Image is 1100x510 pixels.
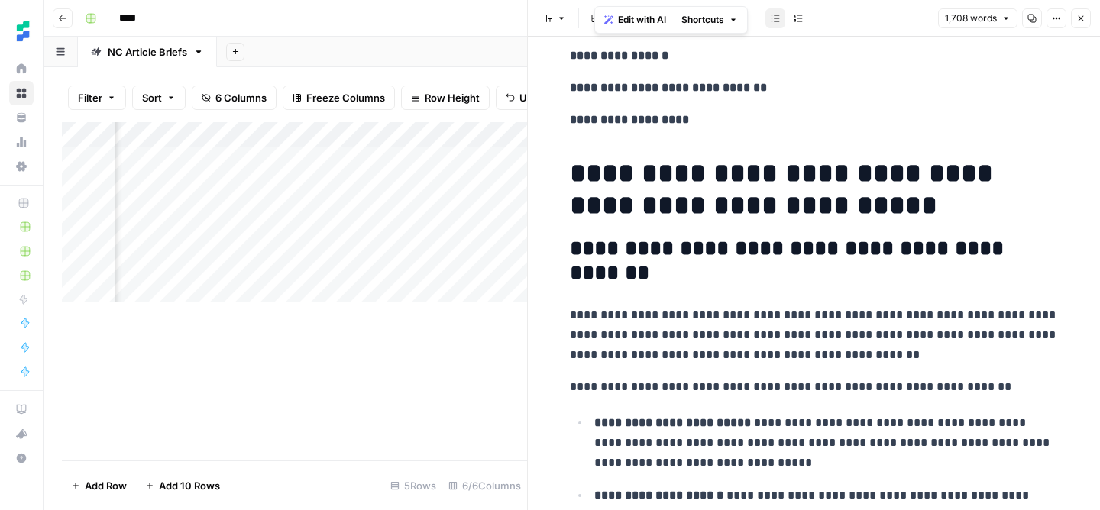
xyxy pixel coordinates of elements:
[68,86,126,110] button: Filter
[681,13,724,27] span: Shortcuts
[9,154,34,179] a: Settings
[132,86,186,110] button: Sort
[9,81,34,105] a: Browse
[215,90,267,105] span: 6 Columns
[136,473,229,498] button: Add 10 Rows
[945,11,997,25] span: 1,708 words
[496,86,555,110] button: Undo
[425,90,480,105] span: Row Height
[9,18,37,45] img: Ten Speed Logo
[384,473,442,498] div: 5 Rows
[9,56,34,81] a: Home
[618,13,666,27] span: Edit with AI
[442,473,527,498] div: 6/6 Columns
[519,90,545,105] span: Undo
[9,130,34,154] a: Usage
[85,478,127,493] span: Add Row
[598,10,672,30] button: Edit with AI
[9,446,34,470] button: Help + Support
[938,8,1017,28] button: 1,708 words
[159,478,220,493] span: Add 10 Rows
[9,421,34,446] button: What's new?
[62,473,136,498] button: Add Row
[192,86,277,110] button: 6 Columns
[78,90,102,105] span: Filter
[9,105,34,130] a: Your Data
[675,10,744,30] button: Shortcuts
[142,90,162,105] span: Sort
[9,397,34,421] a: AirOps Academy
[306,90,385,105] span: Freeze Columns
[401,86,490,110] button: Row Height
[78,37,217,67] a: NC Article Briefs
[9,12,34,50] button: Workspace: Ten Speed
[108,44,187,60] div: NC Article Briefs
[283,86,395,110] button: Freeze Columns
[10,422,33,445] div: What's new?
